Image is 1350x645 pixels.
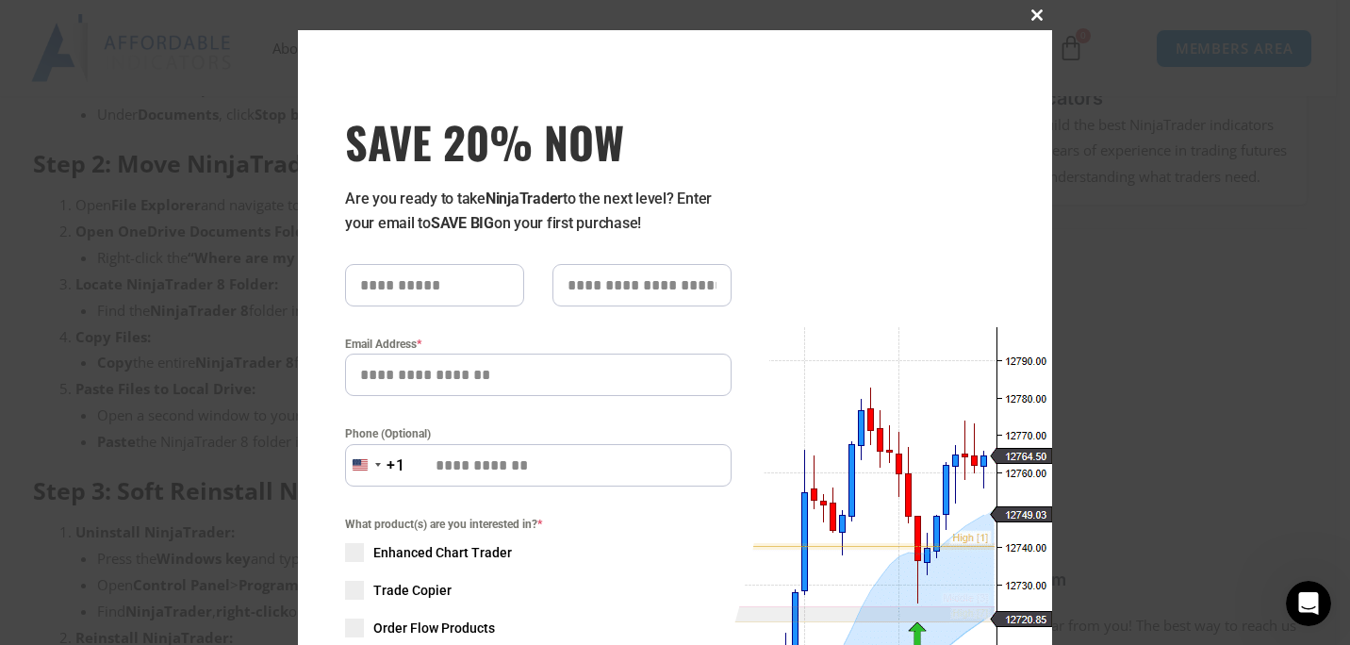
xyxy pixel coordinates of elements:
h3: SAVE 20% NOW [345,115,732,168]
span: Enhanced Chart Trader [373,543,512,562]
label: Enhanced Chart Trader [345,543,732,562]
strong: SAVE BIG [431,214,494,232]
span: Trade Copier [373,581,452,600]
label: Trade Copier [345,581,732,600]
span: Order Flow Products [373,619,495,637]
button: Selected country [345,444,405,487]
label: Email Address [345,335,732,354]
label: Order Flow Products [345,619,732,637]
iframe: Intercom live chat [1286,581,1331,626]
p: Are you ready to take to the next level? Enter your email to on your first purchase! [345,187,732,236]
strong: NinjaTrader [486,190,563,207]
span: What product(s) are you interested in? [345,515,732,534]
label: Phone (Optional) [345,424,732,443]
div: +1 [387,454,405,478]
